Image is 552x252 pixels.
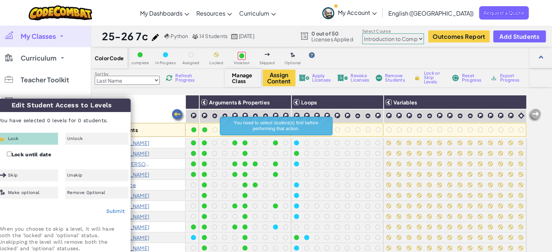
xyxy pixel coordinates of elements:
img: IconChallengeLevel.svg [385,112,392,119]
span: 14 Students [199,33,228,39]
span: Add Students [499,33,539,40]
span: Export Progress [500,74,522,82]
span: My Account [338,9,377,16]
img: IconPracticeLevel.svg [262,113,269,119]
img: IconChallengeLevel.svg [293,112,300,119]
img: IconChallengeLevel.svg [406,112,413,119]
img: IconPracticeLevel.svg [222,113,228,119]
a: Resources [193,3,236,23]
span: Teacher Toolkit [21,77,69,83]
img: IconChallengeLevel.svg [497,112,504,119]
span: Resources [196,9,225,17]
img: IconChallengeLevel.svg [201,112,208,119]
img: IconLock.svg [413,74,421,81]
span: Skipped [259,61,275,65]
img: IconChallengeLevel.svg [396,112,402,119]
img: IconSkippedLevel.svg [265,53,270,56]
a: Submit [106,208,125,214]
span: Curriculum [239,9,269,17]
img: IconChallengeLevel.svg [190,112,197,119]
img: IconLicenseApply.svg [299,75,310,81]
span: English ([GEOGRAPHIC_DATA]) [388,9,474,17]
label: Select Course [362,28,424,34]
span: Optional [285,61,301,65]
img: calendar.svg [231,34,238,39]
img: iconPencil.svg [152,34,159,41]
label: Lock until date [7,150,51,158]
img: IconHint.svg [309,52,315,58]
img: IconArchive.svg [490,75,497,81]
span: Manage Class [232,72,253,84]
img: IconPracticeLevel.svg [212,113,218,119]
img: python.png [164,34,170,39]
img: Arrow_Left.png [171,108,185,123]
img: IconChallengeLevel.svg [507,112,514,119]
img: IconChallengeLevel.svg [324,112,331,119]
span: 0 out of 50 [311,30,353,36]
span: Locked [209,61,223,65]
span: My Dashboards [140,9,183,17]
img: IconPracticeLevel.svg [426,113,433,119]
span: Curriculum [21,55,57,61]
span: Variables [393,99,417,106]
img: IconPracticeLevel.svg [355,113,361,119]
a: My Dashboards [136,3,193,23]
span: Remove Optional [67,190,105,195]
button: Add Students [493,30,545,42]
span: Violation [233,61,250,65]
span: Apply Licenses [312,74,331,82]
img: Arrow_Left_Inactive.png [527,108,542,123]
button: Outcomes Report [428,30,490,42]
span: Lock or Skip Levels [424,71,445,84]
span: Remove Students [385,74,407,82]
img: IconChallengeLevel.svg [477,112,484,119]
img: IconPracticeLevel.svg [457,113,463,119]
img: CodeCombat logo [29,5,92,20]
img: IconRemoveStudents.svg [376,75,382,81]
img: IconChallengeLevel.svg [487,112,494,119]
a: Request a Quote [479,6,529,20]
img: IconChallengeLevel.svg [436,112,443,119]
span: [DATE] [238,33,254,39]
img: IconChallengeLevel.svg [282,112,289,119]
span: Refresh Progress [175,74,198,82]
span: Loops [301,99,317,106]
span: complete [131,61,149,65]
a: English ([GEOGRAPHIC_DATA]) [385,3,477,23]
img: IconChallengeLevel.svg [232,112,238,119]
img: IconChallengeLevel.svg [344,112,351,119]
span: My Classes [21,33,56,40]
a: My Account [319,1,380,24]
span: Unlock [67,136,83,141]
span: Revoke Licenses [351,74,369,82]
img: IconOptionalLevel.svg [290,52,295,58]
img: IconChallengeLevel.svg [446,112,453,119]
img: avatar [322,7,334,19]
span: Make optional [8,190,40,195]
img: IconPracticeLevel.svg [416,113,422,119]
img: IconReload.svg [166,75,172,81]
img: IconChallengeLevel.svg [375,112,381,119]
span: Reset Progress [462,74,484,82]
img: IconChallengeLevel.svg [314,112,320,119]
span: In Progress [155,61,176,65]
span: My Licenses [21,98,60,105]
a: Curriculum [236,3,279,23]
img: IconChallengeLevel.svg [272,112,279,119]
img: IconLicenseRevoke.svg [337,75,348,81]
label: Sort by [95,71,160,77]
img: IconChallengeLevel.svg [303,112,310,119]
span: Arguments & Properties [209,99,270,106]
img: IconPracticeLevel.svg [252,113,258,119]
img: MultipleUsers.png [192,34,199,39]
img: IconIntro.svg [518,112,524,119]
button: Assign Content [263,70,295,86]
span: Licenses Applied [311,36,353,42]
img: IconChallengeLevel.svg [242,112,249,119]
input: Lock until date [7,152,12,156]
img: IconPracticeLevel.svg [365,113,371,119]
img: IconReset.svg [452,75,459,81]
